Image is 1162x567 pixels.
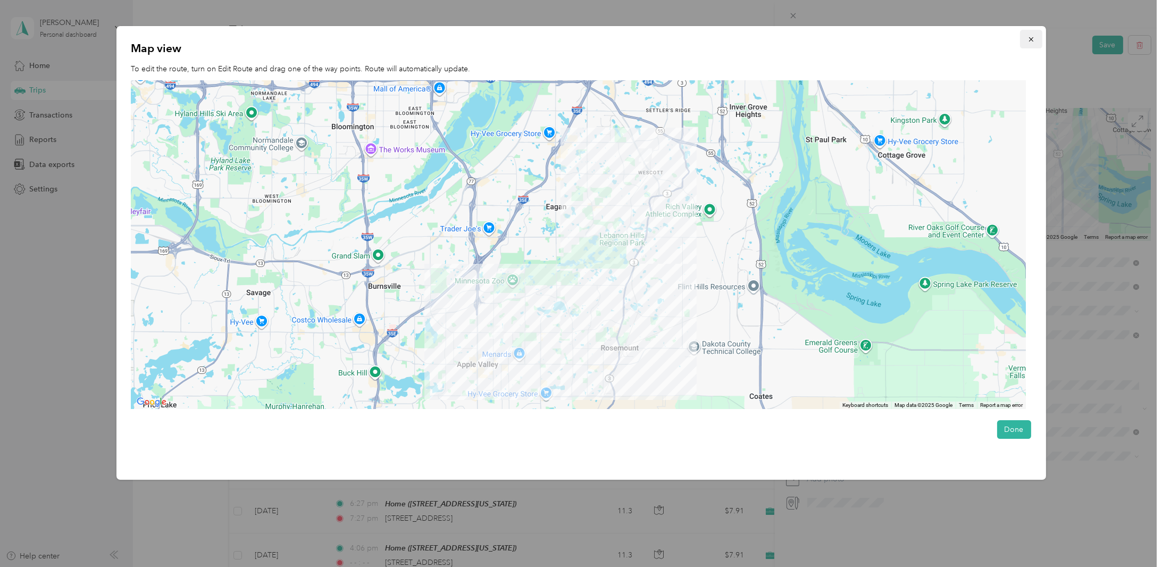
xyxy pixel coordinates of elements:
[980,402,1023,408] a: Report a map error
[959,402,974,408] a: Terms (opens in new tab)
[895,402,952,408] span: Map data ©2025 Google
[997,420,1031,439] button: Done
[134,395,169,409] a: Open this area in Google Maps (opens a new window)
[134,395,169,409] img: Google
[1102,507,1162,567] iframe: Everlance-gr Chat Button Frame
[842,402,888,409] button: Keyboard shortcuts
[131,41,1031,56] p: Map view
[131,63,1031,74] p: To edit the route, turn on Edit Route and drag one of the way points. Route will automatically up...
